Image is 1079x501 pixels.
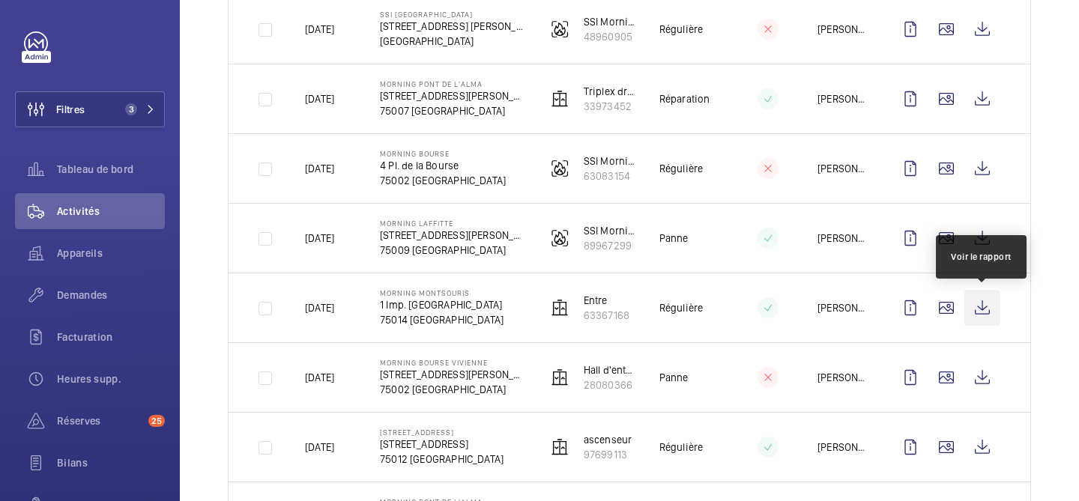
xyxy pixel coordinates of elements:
p: 4 Pl. de la Bourse [380,158,506,173]
p: 63083154 [584,168,635,183]
p: 75002 [GEOGRAPHIC_DATA] [380,173,506,188]
button: Filtres3 [15,91,165,127]
p: Morning Bourse [380,149,506,158]
img: fire_alarm.svg [551,160,569,177]
p: 75007 [GEOGRAPHIC_DATA] [380,103,523,118]
p: Morning Montsouris [380,288,504,297]
p: 1 Imp. [GEOGRAPHIC_DATA] [380,297,504,312]
p: [STREET_ADDRESS] [PERSON_NAME] [380,19,523,34]
div: Voir le rapport [951,250,1012,264]
p: [STREET_ADDRESS][PERSON_NAME] [380,88,523,103]
span: Demandes [57,288,165,303]
p: [STREET_ADDRESS][PERSON_NAME] [380,367,523,382]
p: Réparation [659,91,710,106]
span: 3 [125,103,137,115]
p: [PERSON_NAME] [817,300,868,315]
img: fire_alarm.svg [551,20,569,38]
p: SSI Morning Bourse [584,154,635,168]
p: [STREET_ADDRESS][PERSON_NAME] [380,228,523,243]
p: [PERSON_NAME] [817,161,868,176]
p: [DATE] [305,231,334,246]
span: Réserves [57,413,142,428]
p: 48960905 [584,29,635,44]
p: 97699113 [584,447,632,462]
p: [DATE] [305,440,334,455]
p: 89967299 [584,238,635,253]
p: [PERSON_NAME] [817,22,868,37]
img: fire_alarm.svg [551,229,569,247]
p: 75002 [GEOGRAPHIC_DATA] [380,382,523,397]
p: 63367168 [584,308,629,323]
p: Régulière [659,440,704,455]
p: Panne [659,231,689,246]
img: elevator.svg [551,299,569,317]
span: Facturation [57,330,165,344]
p: [GEOGRAPHIC_DATA] [380,34,523,49]
img: elevator.svg [551,368,569,386]
p: [PERSON_NAME] [817,91,868,106]
p: Morning Laffitte [380,219,523,228]
p: Entre [584,293,629,308]
p: 28080366 [584,377,635,392]
p: [PERSON_NAME] [817,440,868,455]
p: 75014 [GEOGRAPHIC_DATA] [380,312,504,327]
span: Heures supp. [57,371,165,386]
p: 75009 [GEOGRAPHIC_DATA] [380,243,523,258]
span: Activités [57,204,165,219]
p: Hall d'entrée [584,362,635,377]
span: 25 [148,415,165,427]
span: Bilans [57,455,165,470]
p: [DATE] [305,22,334,37]
p: [PERSON_NAME] [817,370,868,385]
p: Triplex droite [584,84,635,99]
p: ascenseur [584,432,632,447]
p: [PERSON_NAME] [817,231,868,246]
p: 33973452 [584,99,635,114]
p: Régulière [659,161,704,176]
p: [DATE] [305,161,334,176]
p: [DATE] [305,370,334,385]
p: [DATE] [305,300,334,315]
p: [DATE] [305,91,334,106]
p: SSI Morning [GEOGRAPHIC_DATA] [584,14,635,29]
p: [STREET_ADDRESS] [380,428,504,437]
p: SSI Morning laffitte [584,223,635,238]
p: Morning Pont de l'Alma [380,79,523,88]
p: [STREET_ADDRESS] [380,437,504,452]
img: elevator.svg [551,90,569,108]
img: elevator.svg [551,438,569,456]
p: 75012 [GEOGRAPHIC_DATA] [380,452,504,467]
p: Régulière [659,300,704,315]
span: Tableau de bord [57,162,165,177]
p: Régulière [659,22,704,37]
p: Morning Bourse Vivienne [380,358,523,367]
span: Filtres [56,102,85,117]
span: Appareils [57,246,165,261]
p: SSI [GEOGRAPHIC_DATA] [380,10,523,19]
p: Panne [659,370,689,385]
